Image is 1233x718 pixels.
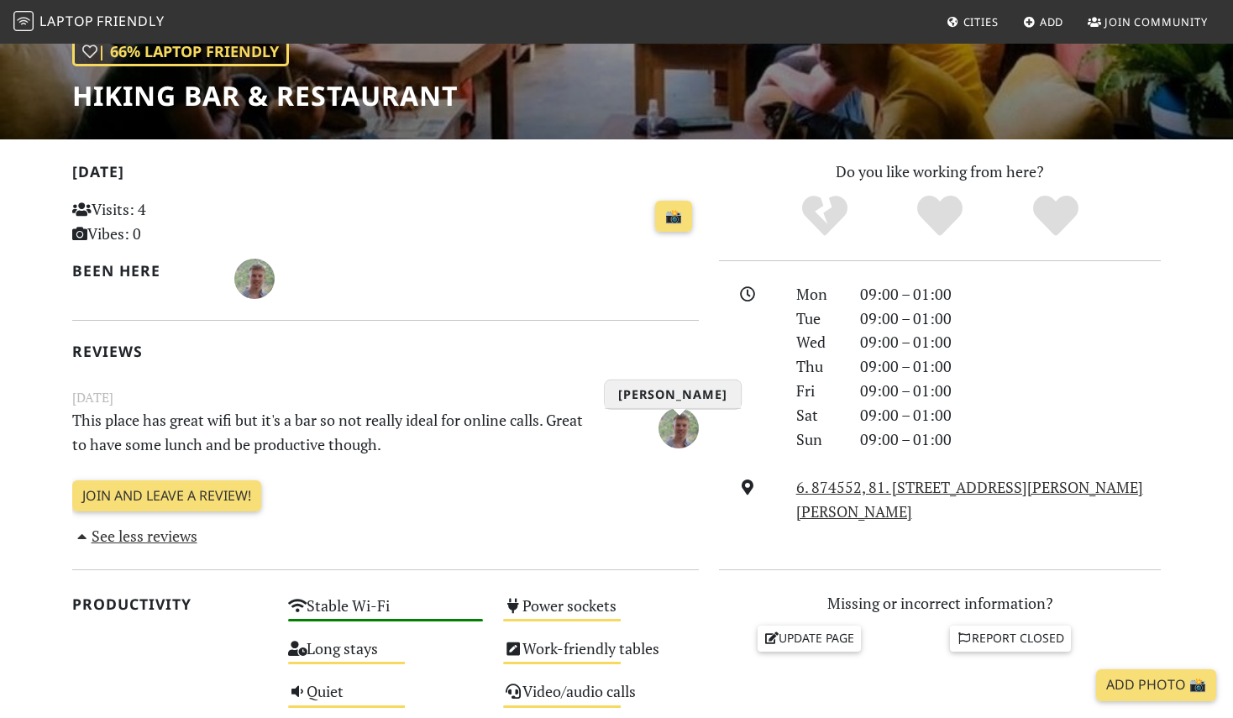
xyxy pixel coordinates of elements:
a: Update page [758,626,862,651]
h2: [DATE] [72,163,699,187]
img: 5979-oliver.jpg [234,259,275,299]
span: Cities [963,14,999,29]
div: No [767,193,883,239]
span: Friendly [97,12,164,30]
div: 09:00 – 01:00 [850,282,1171,307]
a: See less reviews [72,526,197,546]
a: Add [1016,7,1071,37]
div: Tue [786,307,850,331]
div: 09:00 – 01:00 [850,354,1171,379]
div: | 66% Laptop Friendly [72,37,289,66]
span: Oliver Donohue [658,416,699,436]
a: 6. 874552, 81. [STREET_ADDRESS][PERSON_NAME][PERSON_NAME] [796,477,1143,521]
div: Fri [786,379,850,403]
h2: Reviews [72,343,699,360]
div: Wed [786,330,850,354]
h2: Productivity [72,595,268,613]
div: 09:00 – 01:00 [850,403,1171,427]
div: Sun [786,427,850,452]
div: Sat [786,403,850,427]
div: 09:00 – 01:00 [850,379,1171,403]
p: This place has great wifi but it's a bar so not really ideal for online calls. Great to have some... [62,408,601,457]
span: Oliver Donohue [234,267,275,287]
span: Laptop [39,12,94,30]
div: Mon [786,282,850,307]
img: LaptopFriendly [13,11,34,31]
div: 09:00 – 01:00 [850,330,1171,354]
h2: Been here [72,262,214,280]
a: Join and leave a review! [72,480,261,512]
a: 📸 [655,201,692,233]
span: Join Community [1104,14,1208,29]
a: Report closed [950,626,1071,651]
span: Add [1040,14,1064,29]
div: Thu [786,354,850,379]
img: 5979-oliver.jpg [658,408,699,448]
h1: Hiking bar & Restaurant [72,80,458,112]
a: Join Community [1081,7,1215,37]
div: Stable Wi-Fi [278,592,494,635]
a: Cities [940,7,1005,37]
p: Missing or incorrect information? [719,591,1161,616]
div: Work-friendly tables [493,635,709,678]
p: Do you like working from here? [719,160,1161,184]
div: 09:00 – 01:00 [850,427,1171,452]
div: Power sockets [493,592,709,635]
small: [DATE] [62,387,709,408]
h3: [PERSON_NAME] [605,380,741,409]
a: LaptopFriendly LaptopFriendly [13,8,165,37]
div: Yes [882,193,998,239]
div: Long stays [278,635,494,678]
div: 09:00 – 01:00 [850,307,1171,331]
div: Definitely! [998,193,1114,239]
p: Visits: 4 Vibes: 0 [72,197,268,246]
